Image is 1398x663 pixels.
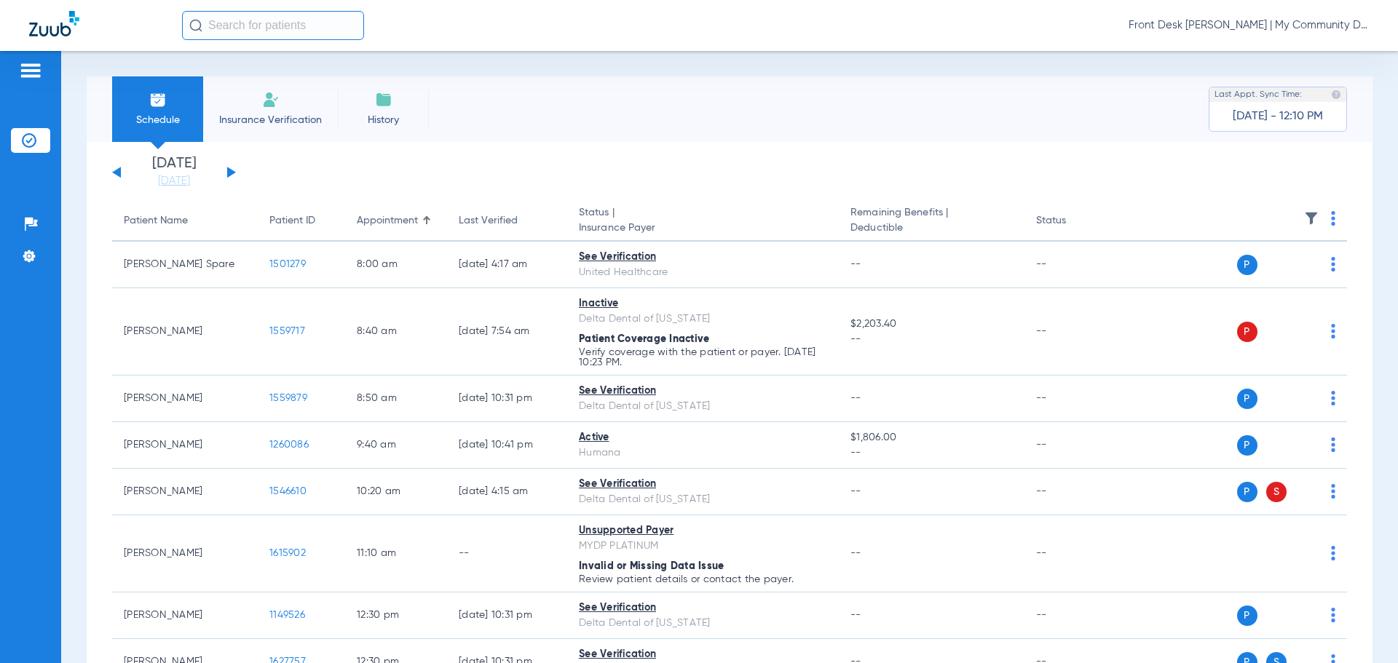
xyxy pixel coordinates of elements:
[850,486,861,496] span: --
[1024,201,1123,242] th: Status
[112,376,258,422] td: [PERSON_NAME]
[447,422,567,469] td: [DATE] 10:41 PM
[1298,391,1313,405] img: x.svg
[345,288,447,376] td: 8:40 AM
[1331,546,1335,560] img: group-dot-blue.svg
[1331,608,1335,622] img: group-dot-blue.svg
[579,334,709,344] span: Patient Coverage Inactive
[19,62,42,79] img: hamburger-icon
[850,393,861,403] span: --
[447,242,567,288] td: [DATE] 4:17 AM
[447,515,567,592] td: --
[1331,391,1335,405] img: group-dot-blue.svg
[29,11,79,36] img: Zuub Logo
[850,445,1012,461] span: --
[1024,376,1123,422] td: --
[1024,592,1123,639] td: --
[579,384,827,399] div: See Verification
[1331,324,1335,338] img: group-dot-blue.svg
[357,213,435,229] div: Appointment
[112,422,258,469] td: [PERSON_NAME]
[1215,87,1302,102] span: Last Appt. Sync Time:
[182,11,364,40] input: Search for patients
[579,492,827,507] div: Delta Dental of [US_STATE]
[579,574,827,584] p: Review patient details or contact the payer.
[579,523,827,539] div: Unsupported Payer
[579,399,827,414] div: Delta Dental of [US_STATE]
[375,91,392,108] img: History
[269,486,307,496] span: 1546610
[124,213,188,229] div: Patient Name
[850,317,1012,332] span: $2,203.40
[269,548,306,558] span: 1615902
[1331,484,1335,499] img: group-dot-blue.svg
[1233,109,1323,124] span: [DATE] - 12:10 PM
[1129,18,1369,33] span: Front Desk [PERSON_NAME] | My Community Dental Centers
[345,242,447,288] td: 8:00 AM
[345,422,447,469] td: 9:40 AM
[1266,482,1287,502] span: S
[112,592,258,639] td: [PERSON_NAME]
[357,213,418,229] div: Appointment
[149,91,167,108] img: Schedule
[579,561,724,571] span: Invalid or Missing Data Issue
[1237,606,1257,626] span: P
[1298,324,1313,338] img: x.svg
[839,201,1024,242] th: Remaining Benefits |
[214,113,327,127] span: Insurance Verification
[459,213,556,229] div: Last Verified
[1024,422,1123,469] td: --
[345,592,447,639] td: 12:30 PM
[124,213,246,229] div: Patient Name
[262,91,280,108] img: Manual Insurance Verification
[269,213,315,229] div: Patient ID
[850,332,1012,347] span: --
[579,265,827,280] div: United Healthcare
[269,326,305,336] span: 1559717
[345,469,447,515] td: 10:20 AM
[579,647,827,662] div: See Verification
[579,311,827,327] div: Delta Dental of [US_STATE]
[1237,482,1257,502] span: P
[112,288,258,376] td: [PERSON_NAME]
[112,469,258,515] td: [PERSON_NAME]
[850,430,1012,445] span: $1,806.00
[349,113,418,127] span: History
[269,259,306,269] span: 1501279
[112,242,258,288] td: [PERSON_NAME] Spare
[189,19,202,32] img: Search Icon
[269,213,333,229] div: Patient ID
[1331,90,1341,100] img: last sync help info
[579,250,827,265] div: See Verification
[1331,211,1335,226] img: group-dot-blue.svg
[1298,546,1313,560] img: x.svg
[850,221,1012,236] span: Deductible
[579,539,827,554] div: MYDP PLATINUM
[579,600,827,616] div: See Verification
[850,259,861,269] span: --
[579,347,827,368] p: Verify coverage with the patient or payer. [DATE] 10:23 PM.
[1237,435,1257,456] span: P
[1331,257,1335,271] img: group-dot-blue.svg
[1237,322,1257,342] span: P
[1024,469,1123,515] td: --
[567,201,839,242] th: Status |
[447,376,567,422] td: [DATE] 10:31 PM
[447,288,567,376] td: [DATE] 7:54 AM
[269,440,309,450] span: 1260086
[1237,255,1257,275] span: P
[447,469,567,515] td: [DATE] 4:15 AM
[1298,608,1313,622] img: x.svg
[1024,242,1123,288] td: --
[579,445,827,461] div: Humana
[1298,257,1313,271] img: x.svg
[1331,437,1335,452] img: group-dot-blue.svg
[459,213,518,229] div: Last Verified
[112,515,258,592] td: [PERSON_NAME]
[447,592,567,639] td: [DATE] 10:31 PM
[579,221,827,236] span: Insurance Payer
[1024,288,1123,376] td: --
[1304,211,1319,226] img: filter.svg
[579,430,827,445] div: Active
[1237,389,1257,409] span: P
